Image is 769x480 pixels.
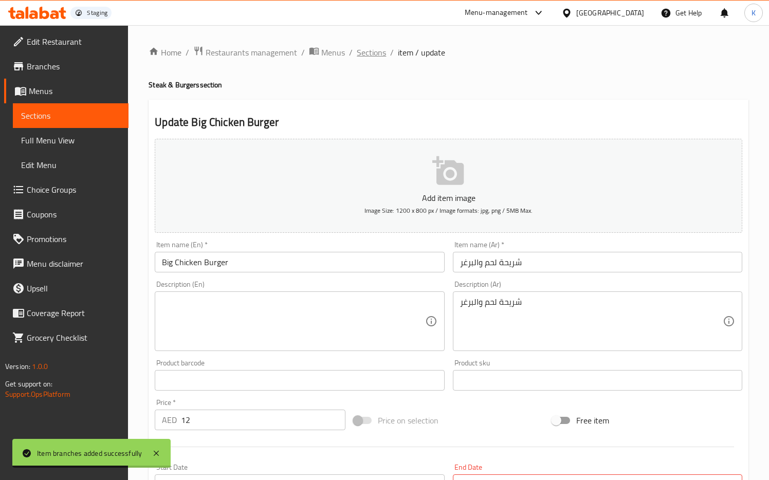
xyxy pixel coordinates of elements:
[27,183,120,196] span: Choice Groups
[4,251,129,276] a: Menu disclaimer
[398,46,445,59] span: item / update
[4,202,129,227] a: Coupons
[453,252,742,272] input: Enter name Ar
[171,192,726,204] p: Add item image
[13,103,129,128] a: Sections
[576,414,609,427] span: Free item
[149,80,748,90] h4: Steak & Burgers section
[576,7,644,19] div: [GEOGRAPHIC_DATA]
[465,7,528,19] div: Menu-management
[4,177,129,202] a: Choice Groups
[309,46,345,59] a: Menus
[13,128,129,153] a: Full Menu View
[27,60,120,72] span: Branches
[155,252,444,272] input: Enter name En
[453,370,742,391] input: Please enter product sku
[349,46,353,59] li: /
[27,208,120,220] span: Coupons
[4,79,129,103] a: Menus
[32,360,48,373] span: 1.0.0
[149,46,748,59] nav: breadcrumb
[4,301,129,325] a: Coverage Report
[37,448,142,459] div: Item branches added successfully
[4,325,129,350] a: Grocery Checklist
[186,46,189,59] li: /
[155,370,444,391] input: Please enter product barcode
[5,377,52,391] span: Get support on:
[193,46,297,59] a: Restaurants management
[4,276,129,301] a: Upsell
[4,227,129,251] a: Promotions
[364,205,533,216] span: Image Size: 1200 x 800 px / Image formats: jpg, png / 5MB Max.
[162,414,177,426] p: AED
[181,410,345,430] input: Please enter price
[460,297,723,346] textarea: شريحة لحم والبرغر
[21,159,120,171] span: Edit Menu
[21,109,120,122] span: Sections
[155,115,742,130] h2: Update Big Chicken Burger
[4,29,129,54] a: Edit Restaurant
[752,7,756,19] span: K
[357,46,386,59] a: Sections
[13,153,129,177] a: Edit Menu
[27,307,120,319] span: Coverage Report
[27,233,120,245] span: Promotions
[149,46,181,59] a: Home
[301,46,305,59] li: /
[321,46,345,59] span: Menus
[27,331,120,344] span: Grocery Checklist
[27,35,120,48] span: Edit Restaurant
[378,414,438,427] span: Price on selection
[21,134,120,146] span: Full Menu View
[29,85,120,97] span: Menus
[5,387,70,401] a: Support.OpsPlatform
[87,9,107,17] div: Staging
[27,257,120,270] span: Menu disclaimer
[206,46,297,59] span: Restaurants management
[390,46,394,59] li: /
[27,282,120,294] span: Upsell
[5,360,30,373] span: Version:
[155,139,742,233] button: Add item imageImage Size: 1200 x 800 px / Image formats: jpg, png / 5MB Max.
[4,54,129,79] a: Branches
